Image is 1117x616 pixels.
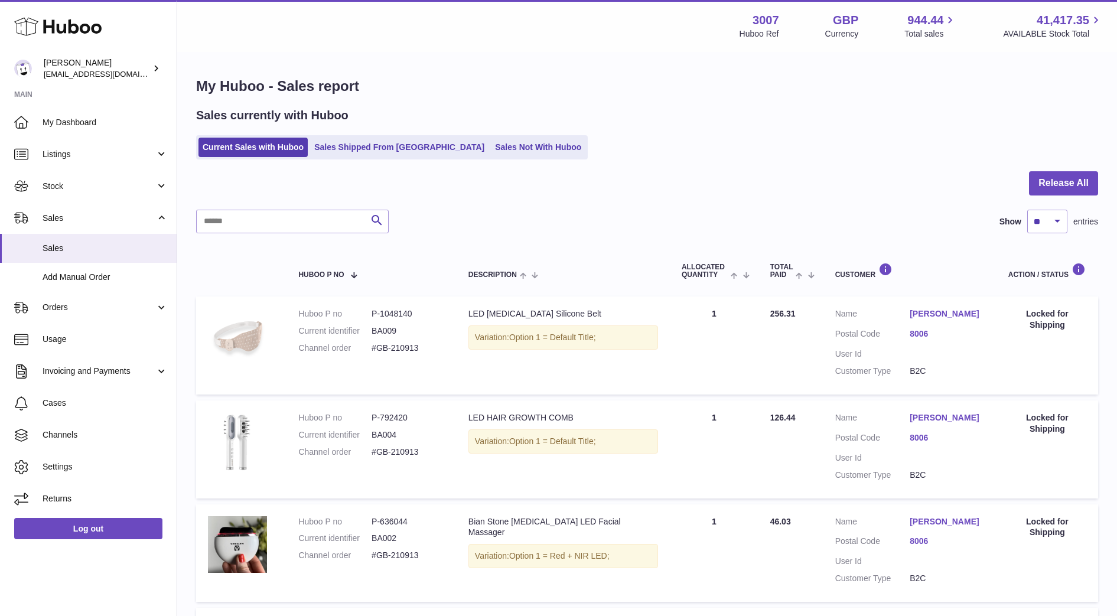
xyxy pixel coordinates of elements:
span: entries [1073,216,1098,227]
div: [PERSON_NAME] [44,57,150,80]
dd: B2C [910,573,985,584]
span: Listings [43,149,155,160]
dd: P-1048140 [372,308,445,320]
dd: B2C [910,470,985,481]
img: 1_7eebc464-ea89-4c0e-81f0-deee531f330f.png [208,308,267,367]
span: Invoicing and Payments [43,366,155,377]
dt: Channel order [298,343,372,354]
span: 126.44 [770,413,796,422]
dt: Name [835,308,910,322]
dd: P-636044 [372,516,445,527]
dt: Name [835,412,910,426]
dt: Current identifier [298,429,372,441]
span: Orders [43,302,155,313]
span: Channels [43,429,168,441]
dt: Channel order [298,550,372,561]
td: 1 [670,296,758,395]
div: Locked for Shipping [1008,412,1086,435]
a: 8006 [910,328,985,340]
td: 1 [670,504,758,602]
div: Variation: [468,325,658,350]
label: Show [999,216,1021,227]
img: bevmay@maysama.com [14,60,32,77]
div: Variation: [468,544,658,568]
a: [PERSON_NAME] [910,412,985,423]
span: 41,417.35 [1037,12,1089,28]
span: Cases [43,397,168,409]
span: ALLOCATED Quantity [682,263,728,279]
button: Release All [1029,171,1098,195]
span: Sales [43,243,168,254]
dd: #GB-210913 [372,550,445,561]
span: Option 1 = Default Title; [509,436,596,446]
a: 41,417.35 AVAILABLE Stock Total [1003,12,1103,40]
span: Returns [43,493,168,504]
dt: Name [835,516,910,530]
dt: Postal Code [835,328,910,343]
span: Add Manual Order [43,272,168,283]
dt: Current identifier [298,533,372,544]
dt: Huboo P no [298,412,372,423]
a: Log out [14,518,162,539]
a: Current Sales with Huboo [198,138,308,157]
a: [PERSON_NAME] [910,516,985,527]
div: Variation: [468,429,658,454]
dt: User Id [835,348,910,360]
a: Sales Not With Huboo [491,138,585,157]
span: Huboo P no [298,271,344,279]
dt: Customer Type [835,366,910,377]
a: 944.44 Total sales [904,12,957,40]
dt: Customer Type [835,470,910,481]
h1: My Huboo - Sales report [196,77,1098,96]
span: Total paid [770,263,793,279]
div: Action / Status [1008,263,1086,279]
dd: #GB-210913 [372,446,445,458]
dt: Current identifier [298,325,372,337]
a: 8006 [910,432,985,444]
h2: Sales currently with Huboo [196,107,349,123]
dt: Postal Code [835,432,910,446]
dd: #GB-210913 [372,343,445,354]
span: 46.03 [770,517,791,526]
dt: Customer Type [835,573,910,584]
div: Huboo Ref [740,28,779,40]
span: My Dashboard [43,117,168,128]
span: 944.44 [907,12,943,28]
span: Option 1 = Default Title; [509,333,596,342]
dt: Channel order [298,446,372,458]
td: 1 [670,400,758,498]
dt: Postal Code [835,536,910,550]
span: [EMAIL_ADDRESS][DOMAIN_NAME] [44,69,174,79]
dd: P-792420 [372,412,445,423]
a: Sales Shipped From [GEOGRAPHIC_DATA] [310,138,489,157]
span: Settings [43,461,168,472]
div: Bian Stone [MEDICAL_DATA] LED Facial Massager [468,516,658,539]
span: Total sales [904,28,957,40]
div: LED HAIR GROWTH COMB [468,412,658,423]
div: Customer [835,263,985,279]
dd: B2C [910,366,985,377]
span: Option 1 = Red + NIR LED; [509,551,610,560]
dt: Huboo P no [298,308,372,320]
dd: BA002 [372,533,445,544]
span: 256.31 [770,309,796,318]
img: 30071687430506.png [208,412,267,471]
a: [PERSON_NAME] [910,308,985,320]
span: Stock [43,181,155,192]
strong: 3007 [753,12,779,28]
span: AVAILABLE Stock Total [1003,28,1103,40]
dt: Huboo P no [298,516,372,527]
span: Description [468,271,517,279]
strong: GBP [833,12,858,28]
dd: BA009 [372,325,445,337]
dd: BA004 [372,429,445,441]
div: Currency [825,28,859,40]
img: 30071708964935.jpg [208,516,267,573]
div: Locked for Shipping [1008,516,1086,539]
dt: User Id [835,556,910,567]
span: Usage [43,334,168,345]
div: Locked for Shipping [1008,308,1086,331]
span: Sales [43,213,155,224]
div: LED [MEDICAL_DATA] Silicone Belt [468,308,658,320]
dt: User Id [835,452,910,464]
